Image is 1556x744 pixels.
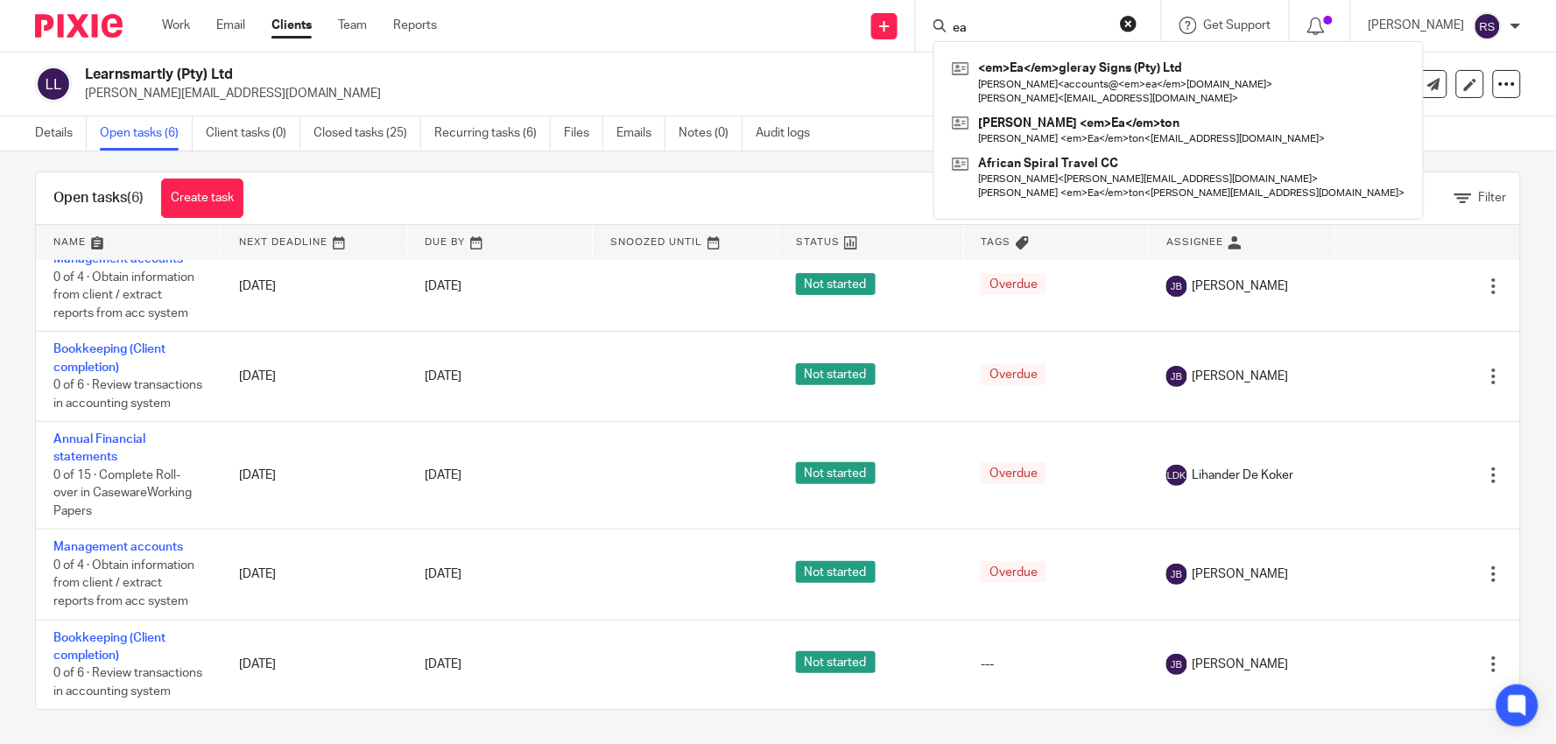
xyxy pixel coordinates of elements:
[222,332,407,422] td: [DATE]
[53,189,144,207] h1: Open tasks
[271,17,312,34] a: Clients
[313,116,421,151] a: Closed tasks (25)
[222,530,407,620] td: [DATE]
[85,85,1283,102] p: [PERSON_NAME][EMAIL_ADDRESS][DOMAIN_NAME]
[53,541,183,553] a: Management accounts
[610,237,702,247] span: Snoozed Until
[425,370,461,383] span: [DATE]
[1120,15,1137,32] button: Clear
[127,191,144,205] span: (6)
[1166,366,1187,387] img: svg%3E
[53,559,194,607] span: 0 of 4 · Obtain information from client / extract reports from acc system
[35,116,87,151] a: Details
[338,17,367,34] a: Team
[1192,277,1288,295] span: [PERSON_NAME]
[1369,17,1465,34] p: [PERSON_NAME]
[53,379,202,410] span: 0 of 6 · Review transactions in accounting system
[53,271,194,319] span: 0 of 4 · Obtain information from client / extract reports from acc system
[1192,467,1293,484] span: Lihander De Koker
[1474,12,1502,40] img: svg%3E
[796,462,876,484] span: Not started
[981,462,1046,484] span: Overdue
[100,116,193,151] a: Open tasks (6)
[53,667,202,698] span: 0 of 6 · Review transactions in accounting system
[85,66,1043,84] h2: Learnsmartly (Pty) Ltd
[222,620,407,709] td: [DATE]
[53,469,192,517] span: 0 of 15 · Complete Roll-over in CasewareWorking Papers
[981,363,1046,385] span: Overdue
[796,561,876,583] span: Not started
[162,17,190,34] a: Work
[53,433,145,463] a: Annual Financial statements
[981,561,1046,583] span: Overdue
[161,179,243,218] a: Create task
[564,116,603,151] a: Files
[1166,276,1187,297] img: svg%3E
[616,116,665,151] a: Emails
[425,280,461,292] span: [DATE]
[756,116,823,151] a: Audit logs
[796,237,840,247] span: Status
[981,273,1046,295] span: Overdue
[1479,192,1507,204] span: Filter
[425,658,461,670] span: [DATE]
[216,17,245,34] a: Email
[1192,565,1288,583] span: [PERSON_NAME]
[796,273,876,295] span: Not started
[1204,19,1271,32] span: Get Support
[1166,564,1187,585] img: svg%3E
[981,656,1131,673] div: ---
[35,66,72,102] img: svg%3E
[1192,368,1288,385] span: [PERSON_NAME]
[982,237,1011,247] span: Tags
[425,568,461,580] span: [DATE]
[425,469,461,481] span: [DATE]
[35,14,123,38] img: Pixie
[1166,654,1187,675] img: svg%3E
[393,17,437,34] a: Reports
[1192,656,1288,673] span: [PERSON_NAME]
[796,363,876,385] span: Not started
[53,632,165,662] a: Bookkeeping (Client completion)
[951,21,1109,37] input: Search
[222,422,407,530] td: [DATE]
[206,116,300,151] a: Client tasks (0)
[434,116,551,151] a: Recurring tasks (6)
[53,343,165,373] a: Bookkeeping (Client completion)
[679,116,743,151] a: Notes (0)
[1166,465,1187,486] img: svg%3E
[222,242,407,332] td: [DATE]
[796,651,876,673] span: Not started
